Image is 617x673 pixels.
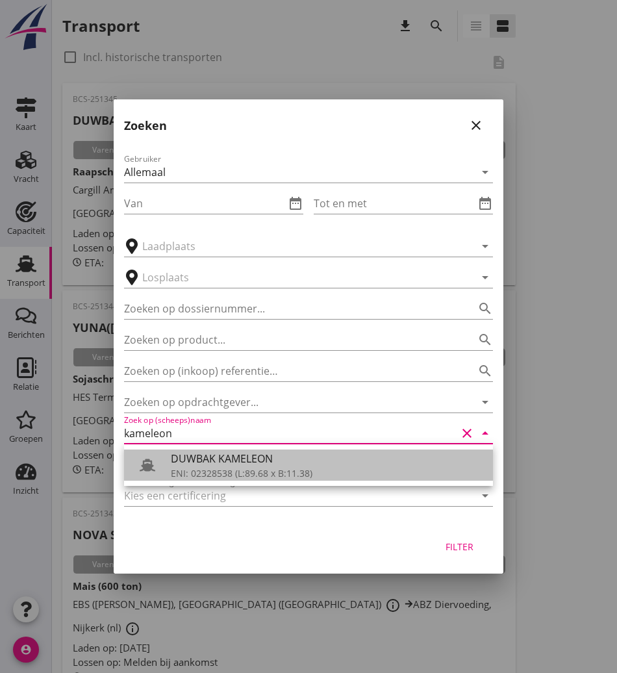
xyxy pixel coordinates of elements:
[477,394,493,410] i: arrow_drop_down
[477,301,493,316] i: search
[171,451,483,466] div: DUWBAK KAMELEON
[142,267,457,288] input: Losplaats
[477,488,493,503] i: arrow_drop_down
[477,270,493,285] i: arrow_drop_down
[314,193,475,214] input: Tot en met
[459,425,475,441] i: clear
[124,166,166,178] div: Allemaal
[441,540,477,553] div: Filter
[124,117,167,134] h2: Zoeken
[477,425,493,441] i: arrow_drop_down
[142,236,457,257] input: Laadplaats
[477,363,493,379] i: search
[477,332,493,348] i: search
[477,196,493,211] i: date_range
[124,329,457,350] input: Zoeken op product...
[124,361,457,381] input: Zoeken op (inkoop) referentie…
[431,535,488,558] button: Filter
[124,298,457,319] input: Zoeken op dossiernummer...
[468,118,484,133] i: close
[124,423,457,444] input: Zoek op (scheeps)naam
[124,392,457,413] input: Zoeken op opdrachtgever...
[124,193,285,214] input: Van
[477,164,493,180] i: arrow_drop_down
[171,466,483,480] div: ENI: 02328538 (L:89.68 x B:11.38)
[288,196,303,211] i: date_range
[477,238,493,254] i: arrow_drop_down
